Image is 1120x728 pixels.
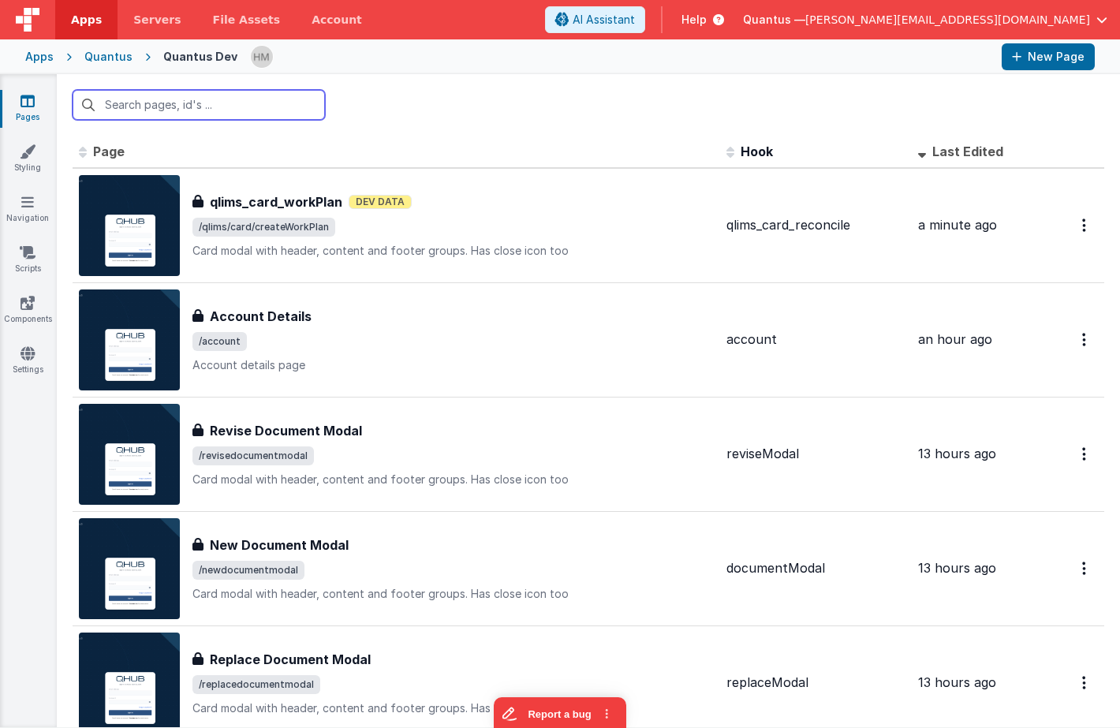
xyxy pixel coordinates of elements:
span: AI Assistant [573,12,635,28]
span: /account [192,332,247,351]
p: Card modal with header, content and footer groups. Has close icon too [192,472,714,487]
span: Help [681,12,707,28]
span: 13 hours ago [918,446,996,461]
div: Quantus [84,49,133,65]
h3: Replace Document Modal [210,650,371,669]
span: 13 hours ago [918,560,996,576]
span: [PERSON_NAME][EMAIL_ADDRESS][DOMAIN_NAME] [805,12,1090,28]
button: AI Assistant [545,6,645,33]
h3: qlims_card_workPlan [210,192,342,211]
span: Quantus — [743,12,805,28]
span: Apps [71,12,102,28]
div: reviseModal [726,445,905,463]
span: 13 hours ago [918,674,996,690]
p: Card modal with header, content and footer groups. Has close icon too [192,700,714,716]
button: New Page [1002,43,1095,70]
span: a minute ago [918,217,997,233]
button: Quantus — [PERSON_NAME][EMAIL_ADDRESS][DOMAIN_NAME] [743,12,1107,28]
h3: Account Details [210,307,312,326]
div: qlims_card_reconcile [726,216,905,234]
div: Quantus Dev [163,49,237,65]
span: Servers [133,12,181,28]
span: /replacedocumentmodal [192,675,320,694]
div: Apps [25,49,54,65]
div: replaceModal [726,674,905,692]
span: Page [93,144,125,159]
p: Card modal with header, content and footer groups. Has close icon too [192,243,714,259]
p: Card modal with header, content and footer groups. Has close icon too [192,586,714,602]
span: Dev Data [349,195,412,209]
button: Options [1073,209,1098,241]
p: Account details page [192,357,714,373]
span: /newdocumentmodal [192,561,304,580]
span: an hour ago [918,331,992,347]
div: account [726,330,905,349]
span: Hook [741,144,773,159]
span: /revisedocumentmodal [192,446,314,465]
button: Options [1073,666,1098,699]
input: Search pages, id's ... [73,90,325,120]
button: Options [1073,323,1098,356]
span: File Assets [213,12,281,28]
img: 1b65a3e5e498230d1b9478315fee565b [251,46,273,68]
span: /qlims/card/createWorkPlan [192,218,335,237]
button: Options [1073,438,1098,470]
span: Last Edited [932,144,1003,159]
h3: Revise Document Modal [210,421,362,440]
div: documentModal [726,559,905,577]
h3: New Document Modal [210,536,349,554]
button: Options [1073,552,1098,584]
